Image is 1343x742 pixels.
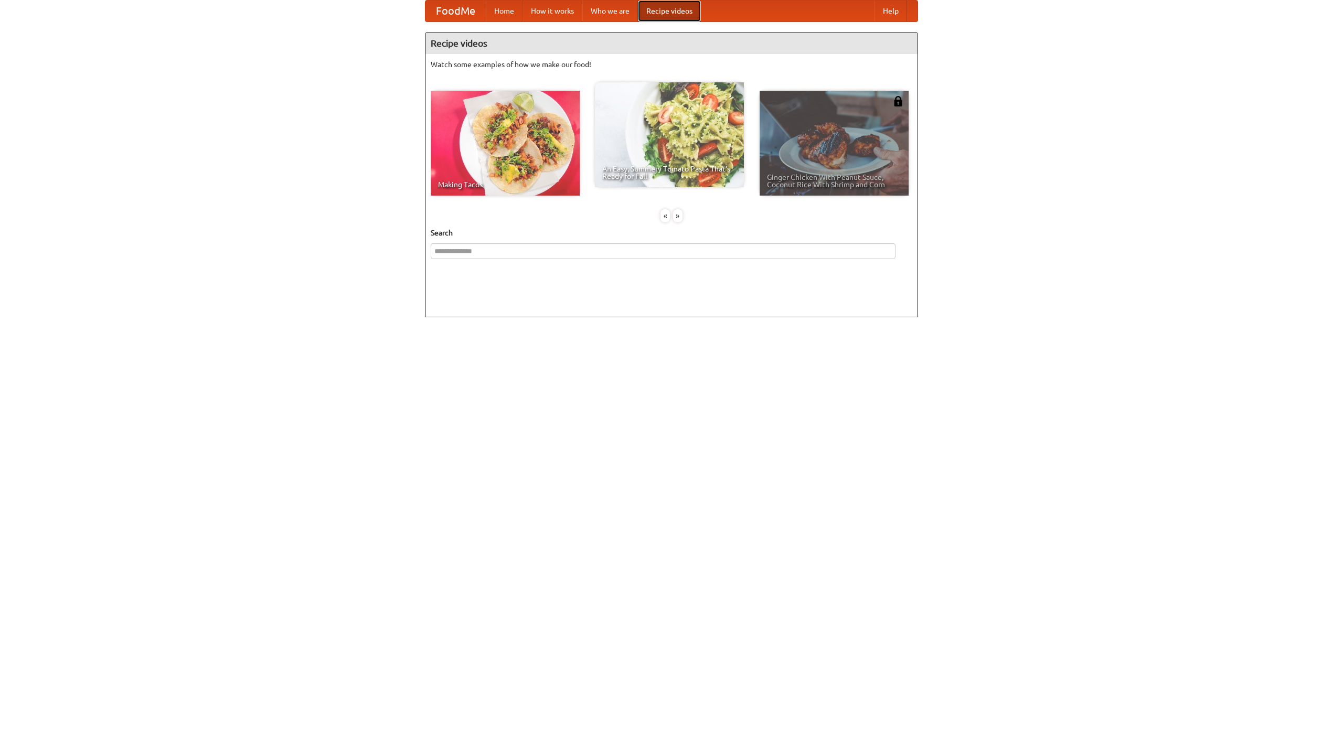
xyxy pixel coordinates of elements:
a: FoodMe [425,1,486,21]
img: 483408.png [893,96,903,106]
a: Recipe videos [638,1,701,21]
p: Watch some examples of how we make our food! [431,59,912,70]
h5: Search [431,228,912,238]
div: « [660,209,670,222]
div: » [673,209,683,222]
span: An Easy, Summery Tomato Pasta That's Ready for Fall [602,165,737,180]
h4: Recipe videos [425,33,918,54]
a: How it works [523,1,582,21]
span: Making Tacos [438,181,572,188]
a: Who we are [582,1,638,21]
a: Home [486,1,523,21]
a: An Easy, Summery Tomato Pasta That's Ready for Fall [595,82,744,187]
a: Help [875,1,907,21]
a: Making Tacos [431,91,580,196]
